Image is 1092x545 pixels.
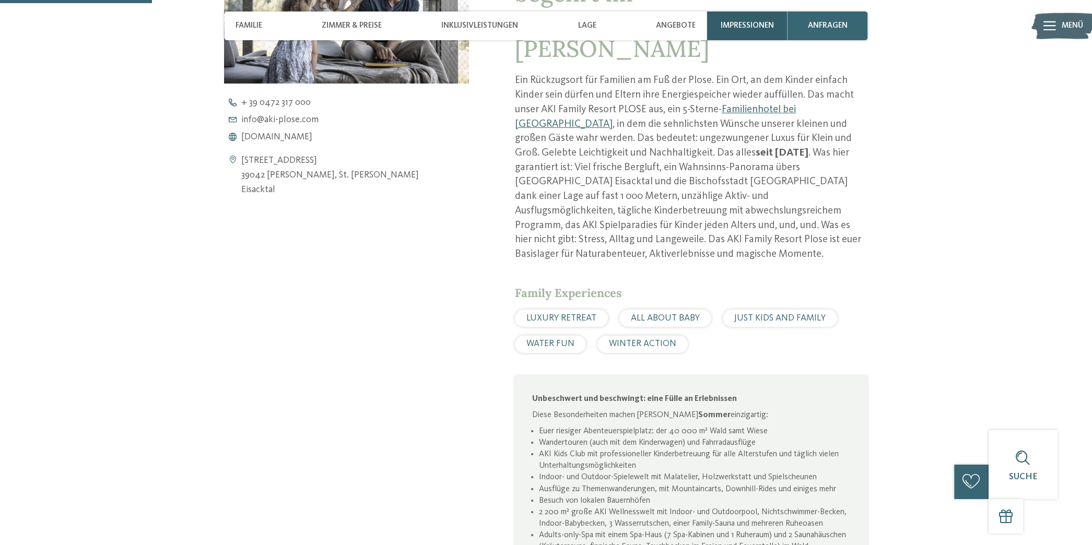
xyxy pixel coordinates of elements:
span: [DOMAIN_NAME] [241,133,312,142]
span: anfragen [808,21,848,30]
li: 2 200 m² große AKI Wellnesswelt mit Indoor- und Outdoorpool, Nichtschwimmer-Becken, Indoor-Babybe... [539,506,851,529]
span: Suche [1008,472,1037,481]
span: Familie [236,21,262,30]
li: Euer riesiger Abenteuerspielplatz: der 40 000 m² Wald samt Wiese [539,425,851,437]
span: Angebote [656,21,696,30]
li: Besuch von lokalen Bauernhöfen [539,495,851,506]
strong: Unbeschwert und beschwingt: eine Fülle an Erlebnissen [532,395,737,403]
li: Ausflüge zu Themenwanderungen, mit Mountaincarts, Downhill-Rides und einiges mehr [539,483,851,495]
address: [STREET_ADDRESS] 39042 [PERSON_NAME], St. [PERSON_NAME] Eisacktal [241,153,419,198]
a: [DOMAIN_NAME] [224,133,488,142]
span: Family Experiences [515,286,622,300]
li: Indoor- und Outdoor-Spielewelt mit Malatelier, Holzwerkstatt und Spielscheunen [539,471,851,483]
span: Zimmer & Preise [322,21,382,30]
li: AKI Kids Club mit professioneller Kinderbetreuung für alle Alterstufen und täglich vielen Unterha... [539,448,851,471]
strong: Sommer [698,411,731,419]
span: Impressionen [721,21,774,30]
span: JUST KIDS AND FAMILY [734,314,826,323]
p: Ein Rückzugsort für Familien am Fuß der Plose. Ein Ort, an dem Kinder einfach Kinder sein dürfen ... [515,74,868,262]
span: WINTER ACTION [609,339,676,348]
span: WATER FUN [526,339,574,348]
strong: seit [DATE] [756,148,808,158]
span: LUXURY RETREAT [526,314,596,323]
a: info@aki-plose.com [224,115,488,125]
a: + 39 0472 317 000 [224,98,488,108]
a: Familienhotel bei [GEOGRAPHIC_DATA] [515,104,796,129]
p: Diese Besonderheiten machen [PERSON_NAME] einzigartig: [532,409,851,421]
span: Inklusivleistungen [441,21,518,30]
span: + 39 0472 317 000 [241,98,311,108]
span: Lage [578,21,596,30]
span: info@ aki-plose. com [241,115,319,125]
span: ALL ABOUT BABY [631,314,700,323]
li: Wandertouren (auch mit dem Kinderwagen) und Fahrradausflüge [539,437,851,448]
